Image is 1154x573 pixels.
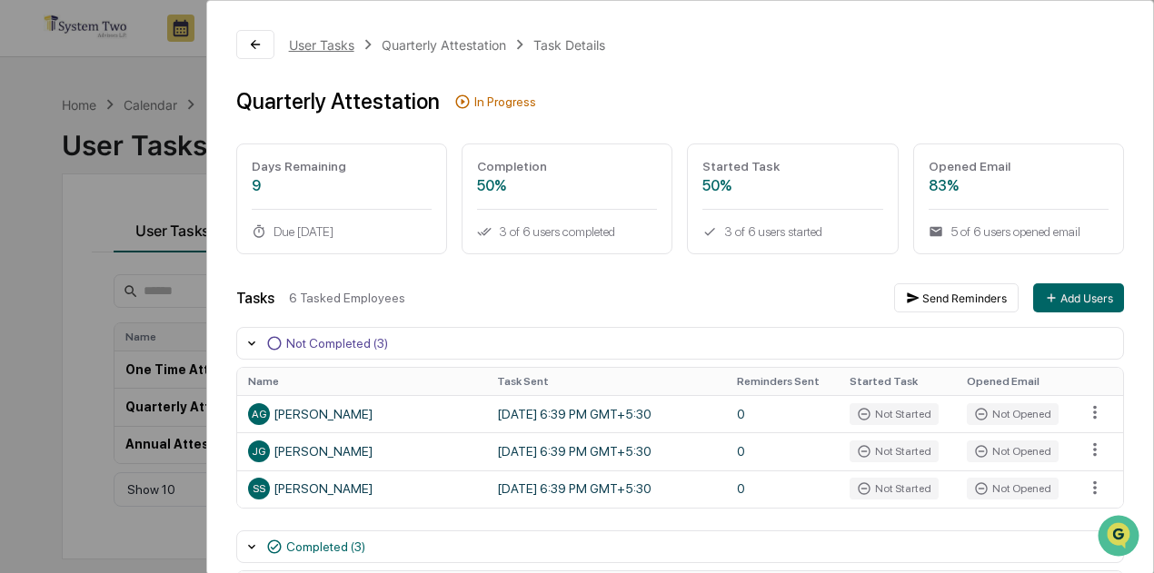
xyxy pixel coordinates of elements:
div: Days Remaining [252,159,432,173]
span: AG [252,408,266,420]
img: 1746055101610-c473b297-6a78-478c-a979-82029cc54cd1 [18,138,51,171]
div: 3 of 6 users completed [477,224,657,239]
div: 🖐️ [18,230,33,244]
th: Reminders Sent [726,368,839,395]
th: Task Sent [486,368,726,395]
span: Pylon [181,307,220,321]
div: Not Started [850,440,939,462]
td: 0 [726,395,839,432]
div: 🔎 [18,264,33,279]
td: 0 [726,432,839,469]
div: We're offline, we'll be back soon [62,156,237,171]
a: 🖐️Preclearance [11,221,124,253]
p: How can we help? [18,37,331,66]
td: 0 [726,470,839,508]
td: [DATE] 6:39 PM GMT+5:30 [486,470,726,508]
a: 🔎Data Lookup [11,255,122,288]
iframe: Open customer support [1096,513,1145,562]
div: 50% [702,177,882,194]
div: [PERSON_NAME] [248,403,475,425]
div: Not Started [850,478,939,499]
div: Task Details [533,37,605,53]
div: 🗄️ [132,230,146,244]
div: User Tasks [289,37,354,53]
span: Data Lookup [36,262,114,281]
div: Not Opened [967,440,1059,462]
span: JG [252,445,265,458]
div: Start new chat [62,138,298,156]
div: In Progress [474,94,536,109]
a: 🗄️Attestations [124,221,233,253]
div: 83% [929,177,1109,194]
td: [DATE] 6:39 PM GMT+5:30 [486,395,726,432]
div: 5 of 6 users opened email [929,224,1109,239]
div: 3 of 6 users started [702,224,882,239]
div: 50% [477,177,657,194]
span: SS [253,482,265,495]
th: Name [237,368,486,395]
div: Completion [477,159,657,173]
div: Not Opened [967,478,1059,499]
div: [PERSON_NAME] [248,478,475,499]
div: Not Opened [967,403,1059,425]
span: Attestations [150,228,225,246]
button: Start new chat [309,143,331,165]
th: Started Task [839,368,957,395]
a: Powered byPylon [128,306,220,321]
div: Not Started [850,403,939,425]
div: Quarterly Attestation [236,88,440,114]
th: Opened Email [956,368,1074,395]
div: Not Completed (3) [286,336,388,351]
div: 9 [252,177,432,194]
div: Completed (3) [286,539,365,554]
div: Started Task [702,159,882,173]
div: [PERSON_NAME] [248,440,475,462]
div: Due [DATE] [252,224,432,239]
td: [DATE] 6:39 PM GMT+5:30 [486,432,726,469]
span: Preclearance [36,228,117,246]
div: Opened Email [929,159,1109,173]
div: Tasks [236,290,274,307]
button: Add Users [1033,283,1124,312]
div: Quarterly Attestation [382,37,506,53]
button: Send Reminders [894,283,1019,312]
div: 6 Tasked Employees [289,291,880,305]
